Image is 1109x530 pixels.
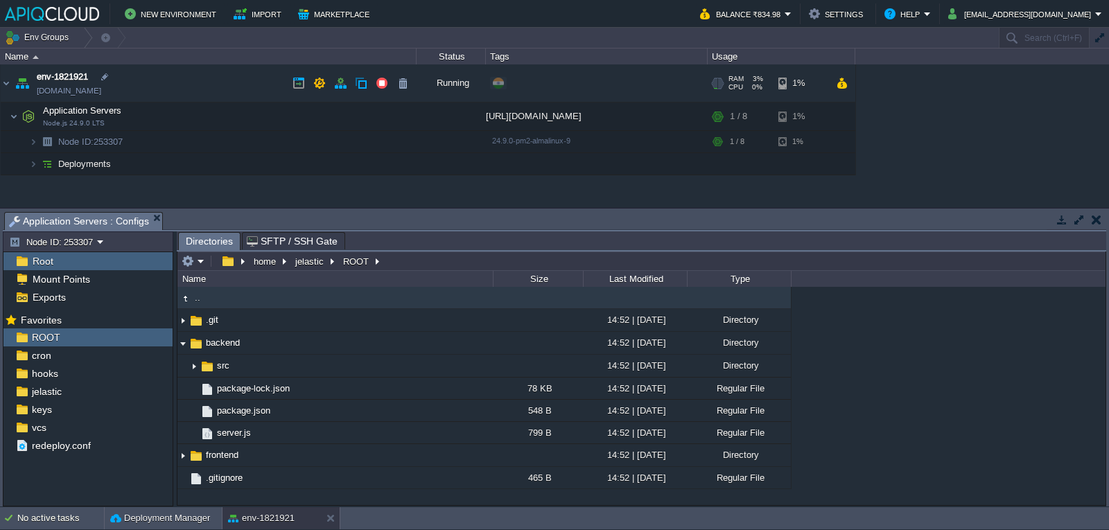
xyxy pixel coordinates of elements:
[809,6,867,22] button: Settings
[687,467,791,488] div: Regular File
[30,255,55,267] a: Root
[730,131,744,152] div: 1 / 8
[29,331,62,344] a: ROOT
[228,511,295,525] button: env-1821921
[687,309,791,330] div: Directory
[948,6,1095,22] button: [EMAIL_ADDRESS][DOMAIN_NAME]
[884,6,924,22] button: Help
[204,314,220,326] span: .git
[18,314,64,326] span: Favorites
[688,271,791,287] div: Type
[189,471,204,486] img: AMDAwAAAACH5BAEAAAAALAAAAAABAAEAAAICRAEAOw==
[29,403,54,416] span: keys
[708,48,855,64] div: Usage
[189,448,204,463] img: AMDAwAAAACH5BAEAAAAALAAAAAABAAEAAAICRAEAOw==
[583,400,687,421] div: 14:52 | [DATE]
[37,131,57,152] img: AMDAwAAAACH5BAEAAAAALAAAAAABAAEAAAICRAEAOw==
[204,449,241,461] a: frontend
[19,103,38,130] img: AMDAwAAAACH5BAEAAAAALAAAAAABAAEAAAICRAEAOw==
[9,213,149,230] span: Application Servers : Configs
[687,355,791,376] div: Directory
[30,291,68,303] a: Exports
[189,400,200,421] img: AMDAwAAAACH5BAEAAAAALAAAAAABAAEAAAICRAEAOw==
[37,70,88,84] span: env-1821921
[42,105,123,116] a: Application ServersNode.js 24.9.0 LTS
[583,378,687,399] div: 14:52 | [DATE]
[10,103,18,130] img: AMDAwAAAACH5BAEAAAAALAAAAAABAAEAAAICRAEAOw==
[177,251,1106,271] input: Click to enter the path
[494,271,583,287] div: Size
[57,136,125,148] span: 253307
[234,6,286,22] button: Import
[12,64,32,102] img: AMDAwAAAACH5BAEAAAAALAAAAAABAAEAAAICRAEAOw==
[200,404,215,419] img: AMDAwAAAACH5BAEAAAAALAAAAAABAAEAAAICRAEAOw==
[193,292,202,303] a: ..
[584,271,687,287] div: Last Modified
[177,333,189,354] img: AMDAwAAAACH5BAEAAAAALAAAAAABAAEAAAICRAEAOw==
[583,309,687,330] div: 14:52 | [DATE]
[728,75,744,83] span: RAM
[200,382,215,397] img: AMDAwAAAACH5BAEAAAAALAAAAAABAAEAAAICRAEAOw==
[493,378,583,399] div: 78 KB
[583,355,687,376] div: 14:52 | [DATE]
[189,378,200,399] img: AMDAwAAAACH5BAEAAAAALAAAAAABAAEAAAICRAEAOw==
[749,83,762,91] span: 0%
[493,422,583,443] div: 799 B
[778,103,823,130] div: 1%
[247,233,338,249] span: SFTP / SSH Gate
[749,75,763,83] span: 3%
[487,48,707,64] div: Tags
[33,55,39,59] img: AMDAwAAAACH5BAEAAAAALAAAAAABAAEAAAICRAEAOw==
[125,6,220,22] button: New Environment
[204,337,242,348] a: backend
[215,405,272,416] a: package.json
[18,315,64,326] a: Favorites
[17,507,104,529] div: No active tasks
[583,422,687,443] div: 14:52 | [DATE]
[687,422,791,443] div: Regular File
[110,511,210,525] button: Deployment Manager
[57,158,113,170] a: Deployments
[200,426,215,441] img: AMDAwAAAACH5BAEAAAAALAAAAAABAAEAAAICRAEAOw==
[215,360,232,371] a: src
[29,349,53,362] a: cron
[29,385,64,398] a: jelastic
[215,382,292,394] a: package-lock.json
[179,271,493,287] div: Name
[215,427,253,439] a: server.js
[29,367,60,380] a: hooks
[687,444,791,466] div: Directory
[200,359,215,374] img: AMDAwAAAACH5BAEAAAAALAAAAAABAAEAAAICRAEAOw==
[298,6,374,22] button: Marketplace
[204,472,245,484] a: .gitignore
[177,467,189,488] img: AMDAwAAAACH5BAEAAAAALAAAAAABAAEAAAICRAEAOw==
[583,467,687,488] div: 14:52 | [DATE]
[493,467,583,488] div: 465 B
[583,332,687,353] div: 14:52 | [DATE]
[30,273,92,285] a: Mount Points
[1,48,416,64] div: Name
[57,136,125,148] a: Node ID:253307
[189,355,200,377] img: AMDAwAAAACH5BAEAAAAALAAAAAABAAEAAAICRAEAOw==
[341,255,372,267] button: ROOT
[493,400,583,421] div: 548 B
[177,310,189,331] img: AMDAwAAAACH5BAEAAAAALAAAAAABAAEAAAICRAEAOw==
[42,105,123,116] span: Application Servers
[486,103,708,130] div: [URL][DOMAIN_NAME]
[29,421,49,434] a: vcs
[29,439,93,452] span: redeploy.conf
